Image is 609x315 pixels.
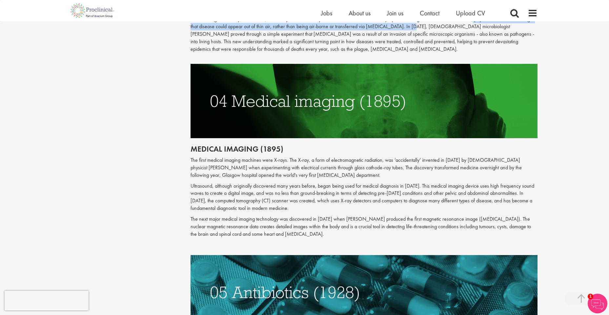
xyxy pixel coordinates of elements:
[349,9,371,17] a: About us
[588,294,607,313] img: Chatbot
[191,145,538,153] h2: Medical imaging (1895)
[588,294,593,299] span: 1
[5,291,89,310] iframe: reCAPTCHA
[387,9,403,17] a: Join us
[191,182,538,212] p: Ultrasound, although originally discovered many years before, began being used for medical diagno...
[456,9,485,17] a: Upload CV
[420,9,439,17] a: Contact
[321,9,332,17] a: Jobs
[191,16,538,53] p: Before the ‘germ’ theory came about, the widely believed theory was that disease was caused by ‘s...
[191,157,538,179] p: The first medical imaging machines were X-rays. The X-ray, a form of electromagnetic radiation, w...
[191,215,538,238] p: The next major medical imaging technology was discovered in [DATE] when [PERSON_NAME] produced th...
